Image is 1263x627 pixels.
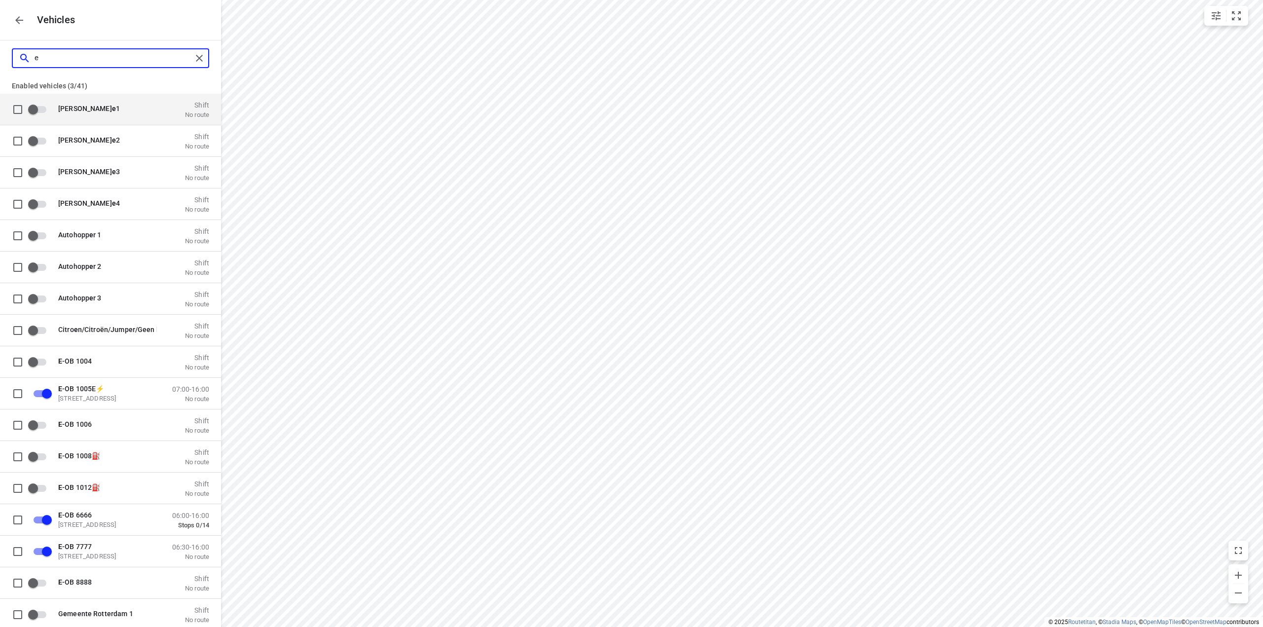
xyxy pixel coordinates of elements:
[58,420,62,428] b: E
[58,325,186,333] span: Citro n/Citroën/Jumper/Geen kenteken
[1186,619,1226,626] a: OpenStreetMap
[89,294,93,301] b: e
[172,511,209,519] p: 06:00-16:00
[172,543,209,551] p: 06:30-16:00
[185,353,209,361] p: Shift
[112,167,116,175] b: e
[185,174,209,182] p: No route
[1143,619,1181,626] a: OpenMapTiles
[185,332,209,339] p: No route
[58,451,62,459] b: E
[58,451,100,459] span: -OB 1008⛽️
[185,616,209,624] p: No route
[185,290,209,298] p: Shift
[185,479,209,487] p: Shift
[29,14,75,26] p: Vehicles
[185,164,209,172] p: Shift
[185,322,209,330] p: Shift
[35,50,192,66] input: Search vehicles
[185,111,209,118] p: No route
[28,100,52,118] span: Enable
[185,584,209,592] p: No route
[58,394,157,402] p: [STREET_ADDRESS]
[185,142,209,150] p: No route
[63,609,67,617] b: e
[28,479,52,497] span: Enable
[28,321,52,339] span: Enable
[185,237,209,245] p: No route
[1206,6,1226,26] button: Map settings
[58,578,92,586] span: -OB 8888
[58,199,120,207] span: [PERSON_NAME] 4
[58,578,62,586] b: E
[89,262,93,270] b: e
[185,195,209,203] p: Shift
[28,226,52,245] span: Enable
[1103,619,1136,626] a: Stadia Maps
[172,553,209,560] p: No route
[58,520,157,528] p: [STREET_ADDRESS]
[28,352,52,371] span: Enable
[185,258,209,266] p: Shift
[185,458,209,466] p: No route
[28,258,52,276] span: Enable
[112,136,116,144] b: e
[58,542,92,550] span: -OB 7777
[58,542,62,550] b: E
[1048,619,1259,626] li: © 2025 , © , © © contributors
[58,511,92,518] span: -OB 6666
[1226,6,1246,26] button: Fit zoom
[172,521,209,529] p: Stops 0/14
[112,104,116,112] b: e
[58,167,120,175] span: [PERSON_NAME] 3
[58,230,102,238] span: Autohopp r 1
[74,325,78,333] b: e
[58,357,92,365] span: -OB 1004
[28,447,52,466] span: Enable
[185,606,209,614] p: Shift
[58,483,100,491] span: -OB 1012⛽️
[185,416,209,424] p: Shift
[58,136,120,144] span: [PERSON_NAME] 2
[28,384,52,403] span: Disable
[185,268,209,276] p: No route
[58,483,62,491] b: E
[28,163,52,182] span: Enable
[112,199,116,207] b: e
[185,227,209,235] p: Shift
[58,420,92,428] span: -OB 1006
[28,194,52,213] span: Enable
[28,542,52,560] span: Disable
[28,289,52,308] span: Enable
[28,605,52,624] span: Enable
[58,384,104,392] span: -OB 1005E⚡
[58,294,102,301] span: Autohopp r 3
[185,205,209,213] p: No route
[28,415,52,434] span: Enable
[58,262,102,270] span: Autohopp r 2
[58,384,62,392] b: E
[28,131,52,150] span: Enable
[28,510,52,529] span: Disable
[185,132,209,140] p: Shift
[185,363,209,371] p: No route
[89,230,93,238] b: e
[58,357,62,365] b: E
[185,101,209,109] p: Shift
[58,609,133,617] span: G meente Rotterdam 1
[172,385,209,393] p: 07:00-16:00
[185,574,209,582] p: Shift
[28,573,52,592] span: Enable
[185,489,209,497] p: No route
[185,300,209,308] p: No route
[58,104,120,112] span: [PERSON_NAME] 1
[185,448,209,456] p: Shift
[1068,619,1096,626] a: Routetitan
[172,395,209,403] p: No route
[58,552,157,560] p: [STREET_ADDRESS]
[1204,6,1248,26] div: small contained button group
[185,426,209,434] p: No route
[58,511,62,518] b: E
